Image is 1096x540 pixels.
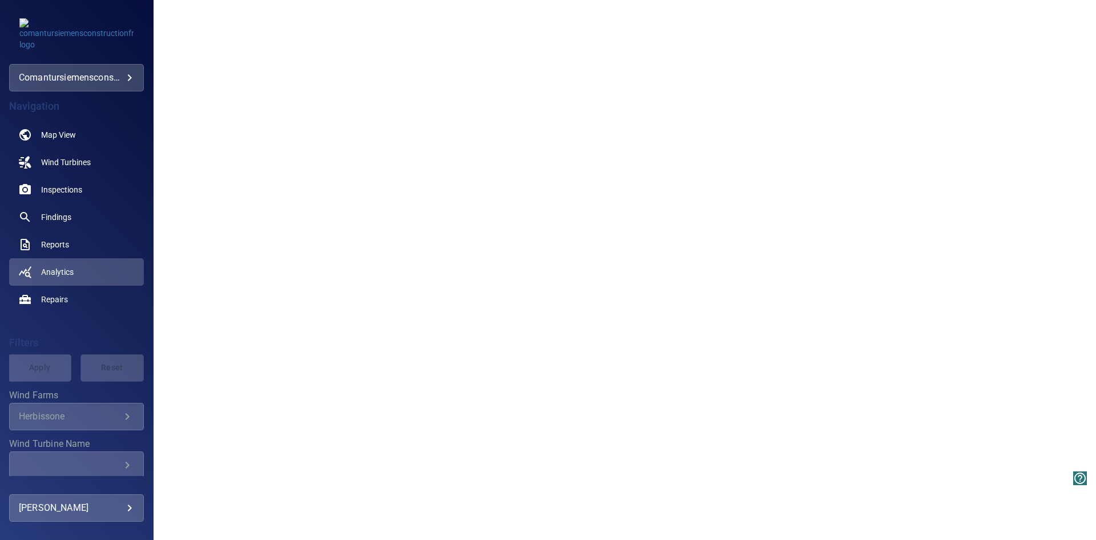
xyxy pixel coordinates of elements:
a: reports noActive [9,231,144,258]
div: Herbissone [19,411,120,422]
div: Wind Farms [9,403,144,430]
h4: Navigation [9,101,144,112]
span: Analytics [41,266,74,278]
div: comantursiemensconstructionfrance [9,64,144,91]
a: analytics active [9,258,144,286]
span: Map View [41,129,76,141]
span: Wind Turbines [41,157,91,168]
div: Wind Turbine Name [9,451,144,479]
label: Wind Farms [9,391,144,400]
div: comantursiemensconstructionfrance [19,69,134,87]
div: [PERSON_NAME] [19,499,134,517]
h4: Filters [9,337,144,349]
span: Reports [41,239,69,250]
a: inspections noActive [9,176,144,203]
span: Findings [41,211,71,223]
span: Repairs [41,294,68,305]
a: repairs noActive [9,286,144,313]
img: comantursiemensconstructionfrance-logo [19,18,134,50]
a: windturbines noActive [9,149,144,176]
label: Wind Turbine Name [9,439,144,449]
a: map noActive [9,121,144,149]
a: findings noActive [9,203,144,231]
span: Inspections [41,184,82,195]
